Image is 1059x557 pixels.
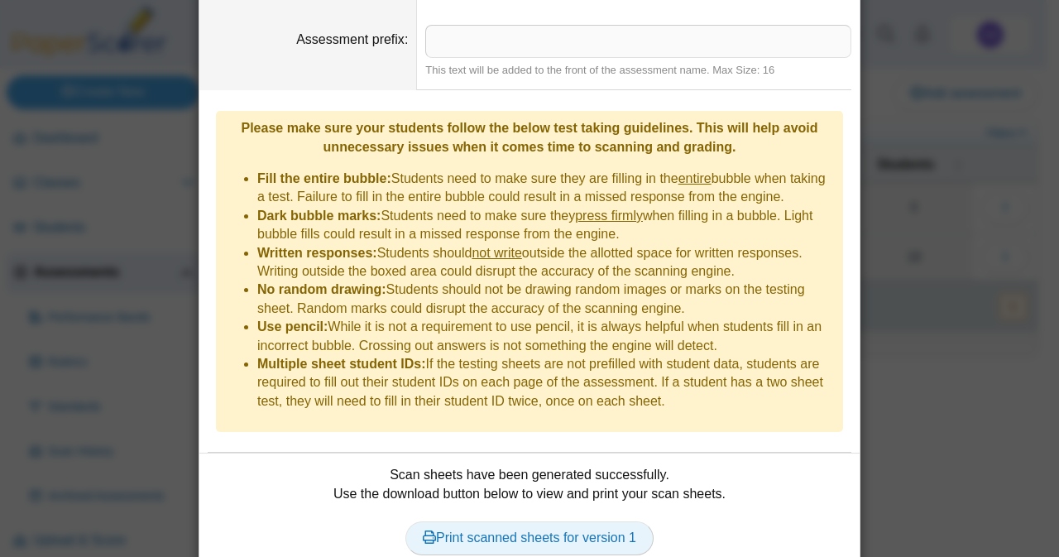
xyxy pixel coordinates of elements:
li: Students need to make sure they are filling in the bubble when taking a test. Failure to fill in ... [257,170,835,207]
u: not write [472,246,521,260]
div: This text will be added to the front of the assessment name. Max Size: 16 [425,63,851,78]
li: While it is not a requirement to use pencil, it is always helpful when students fill in an incorr... [257,318,835,355]
li: Students should not be drawing random images or marks on the testing sheet. Random marks could di... [257,281,835,318]
u: entire [678,171,712,185]
li: Students need to make sure they when filling in a bubble. Light bubble fills could result in a mi... [257,207,835,244]
li: If the testing sheets are not prefilled with student data, students are required to fill out thei... [257,355,835,411]
b: Please make sure your students follow the below test taking guidelines. This will help avoid unne... [241,121,817,153]
li: Students should outside the allotted space for written responses. Writing outside the boxed area ... [257,244,835,281]
b: Fill the entire bubble: [257,171,391,185]
label: Assessment prefix [296,32,408,46]
b: Use pencil: [257,319,328,334]
u: press firmly [575,209,643,223]
b: Written responses: [257,246,377,260]
b: Dark bubble marks: [257,209,381,223]
b: Multiple sheet student IDs: [257,357,426,371]
a: Print scanned sheets for version 1 [405,521,654,555]
b: No random drawing: [257,282,386,296]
